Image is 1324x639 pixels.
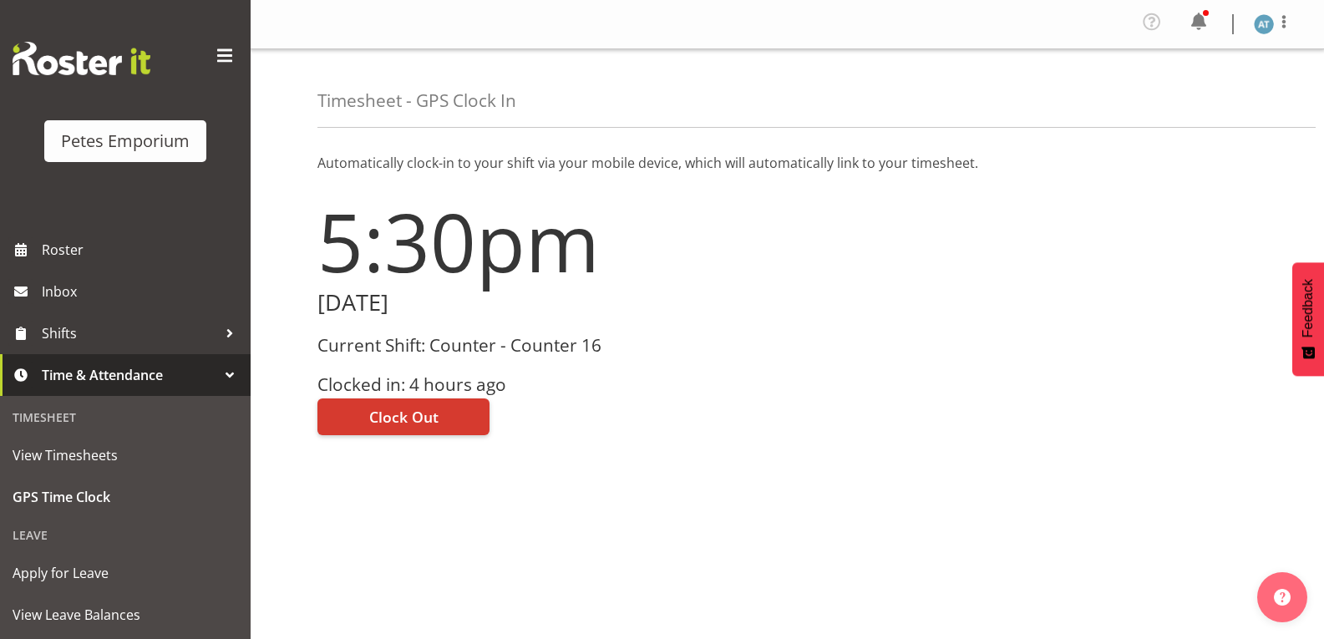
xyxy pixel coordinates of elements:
h4: Timesheet - GPS Clock In [317,91,516,110]
span: Feedback [1301,279,1316,337]
a: Apply for Leave [4,552,246,594]
h3: Clocked in: 4 hours ago [317,375,778,394]
span: Roster [42,237,242,262]
div: Timesheet [4,400,246,434]
h3: Current Shift: Counter - Counter 16 [317,336,778,355]
div: Leave [4,518,246,552]
a: GPS Time Clock [4,476,246,518]
div: Petes Emporium [61,129,190,154]
span: Inbox [42,279,242,304]
span: View Leave Balances [13,602,238,627]
button: Clock Out [317,398,490,435]
span: Shifts [42,321,217,346]
span: Time & Attendance [42,363,217,388]
img: alex-micheal-taniwha5364.jpg [1254,14,1274,34]
h1: 5:30pm [317,196,778,287]
img: help-xxl-2.png [1274,589,1291,606]
h2: [DATE] [317,290,778,316]
span: View Timesheets [13,443,238,468]
a: View Timesheets [4,434,246,476]
button: Feedback - Show survey [1292,262,1324,376]
span: Clock Out [369,406,439,428]
span: Apply for Leave [13,560,238,586]
span: GPS Time Clock [13,484,238,510]
img: Rosterit website logo [13,42,150,75]
a: View Leave Balances [4,594,246,636]
p: Automatically clock-in to your shift via your mobile device, which will automatically link to you... [317,153,1257,173]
